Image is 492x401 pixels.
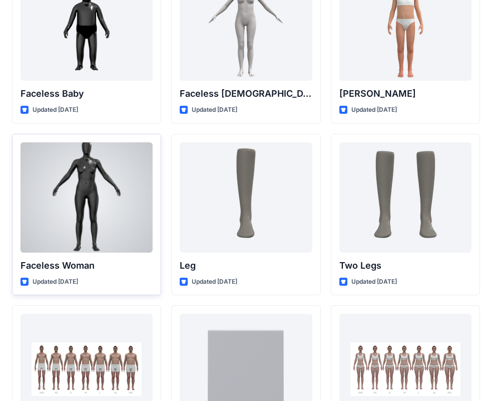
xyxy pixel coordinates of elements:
p: Updated [DATE] [33,105,78,115]
p: Updated [DATE] [351,277,397,287]
a: Faceless Woman [21,142,153,253]
p: Updated [DATE] [33,277,78,287]
p: Two Legs [339,259,471,273]
p: Updated [DATE] [192,277,237,287]
p: Leg [180,259,312,273]
p: Faceless Baby [21,87,153,101]
p: [PERSON_NAME] [339,87,471,101]
p: Faceless [DEMOGRAPHIC_DATA] CN Lite [180,87,312,101]
a: Leg [180,142,312,253]
p: Updated [DATE] [351,105,397,115]
p: Updated [DATE] [192,105,237,115]
a: Two Legs [339,142,471,253]
p: Faceless Woman [21,259,153,273]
